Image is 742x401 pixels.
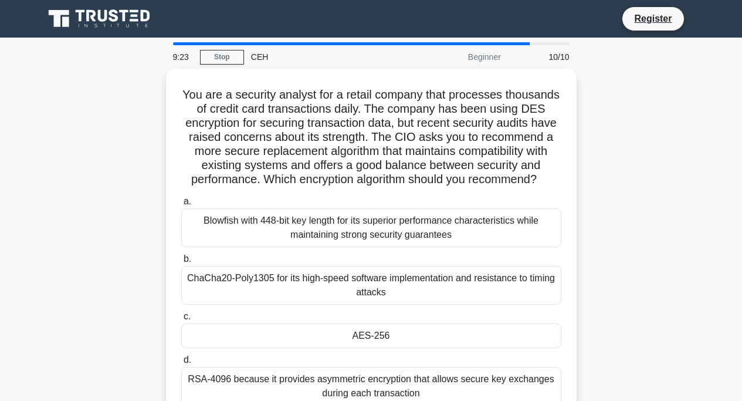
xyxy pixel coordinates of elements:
[184,355,191,365] span: d.
[181,324,561,348] div: AES-256
[184,311,191,321] span: c.
[405,45,508,69] div: Beginner
[200,50,244,65] a: Stop
[508,45,577,69] div: 10/10
[184,196,191,206] span: a.
[627,11,679,26] a: Register
[166,45,200,69] div: 9:23
[244,45,405,69] div: CEH
[184,254,191,264] span: b.
[181,266,561,305] div: ChaCha20-Poly1305 for its high-speed software implementation and resistance to timing attacks
[181,208,561,247] div: Blowfish with 448-bit key length for its superior performance characteristics while maintaining s...
[180,87,563,187] h5: You are a security analyst for a retail company that processes thousands of credit card transacti...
